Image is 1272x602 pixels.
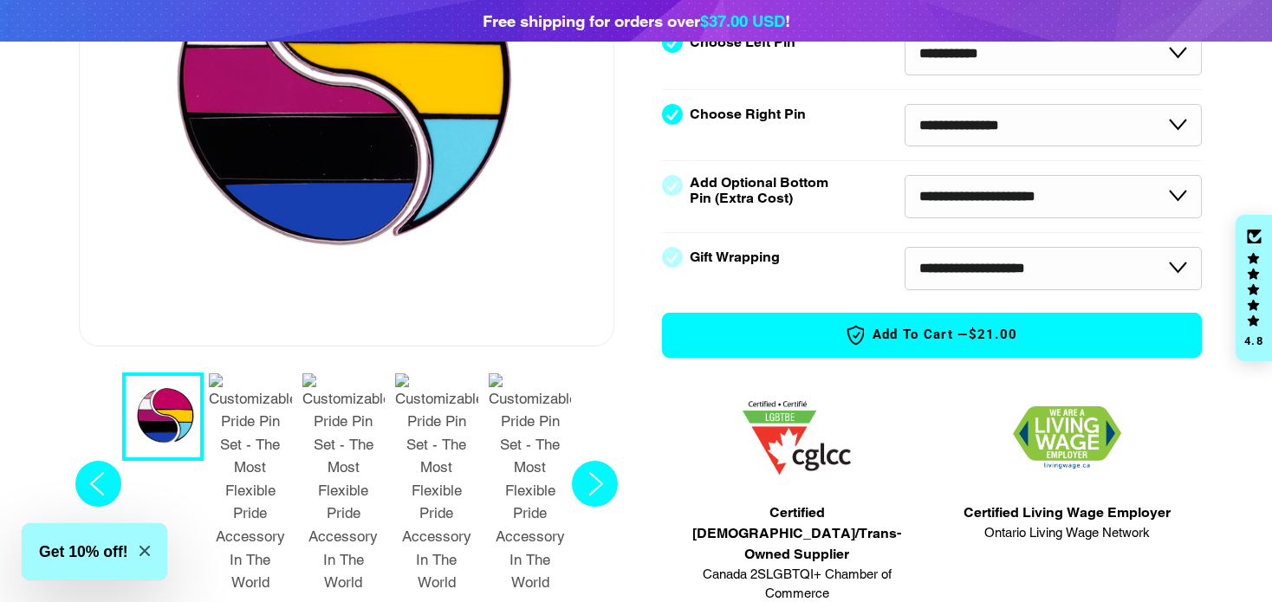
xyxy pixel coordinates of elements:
span: Certified Living Wage Employer [964,502,1171,523]
img: Customizable Pride Pin Set - The Most Flexible Pride Accessory In The World [209,373,292,594]
img: 1705457225.png [743,401,851,475]
span: Certified [DEMOGRAPHIC_DATA]/Trans-Owned Supplier [671,502,924,565]
button: 1 / 7 [122,372,204,461]
button: Add to Cart —$21.00 [662,313,1202,358]
button: 2 / 7 [204,372,297,602]
span: Ontario Living Wage Network [964,523,1171,543]
button: Next slide [567,372,623,602]
img: Customizable Pride Pin Set - The Most Flexible Pride Accessory In The World [395,373,478,594]
div: 4.8 [1243,335,1264,346]
span: Add to Cart — [689,324,1175,346]
span: $21.00 [969,326,1018,344]
label: Choose Left Pin [690,35,795,50]
span: $37.00 USD [700,11,785,30]
label: Gift Wrapping [690,249,780,265]
img: 1706832627.png [1013,406,1121,469]
button: 5 / 7 [483,372,577,602]
div: Click to open Judge.me floating reviews tab [1236,215,1272,362]
img: Customizable Pride Pin Set - The Most Flexible Pride Accessory In The World [302,373,386,594]
button: 4 / 7 [390,372,483,602]
label: Add Optional Bottom Pin (Extra Cost) [690,175,835,206]
div: Free shipping for orders over ! [483,9,790,33]
img: Customizable Pride Pin Set - The Most Flexible Pride Accessory In The World [489,373,572,594]
button: Previous slide [70,372,127,602]
label: Choose Right Pin [690,107,806,122]
button: 3 / 7 [297,372,391,602]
